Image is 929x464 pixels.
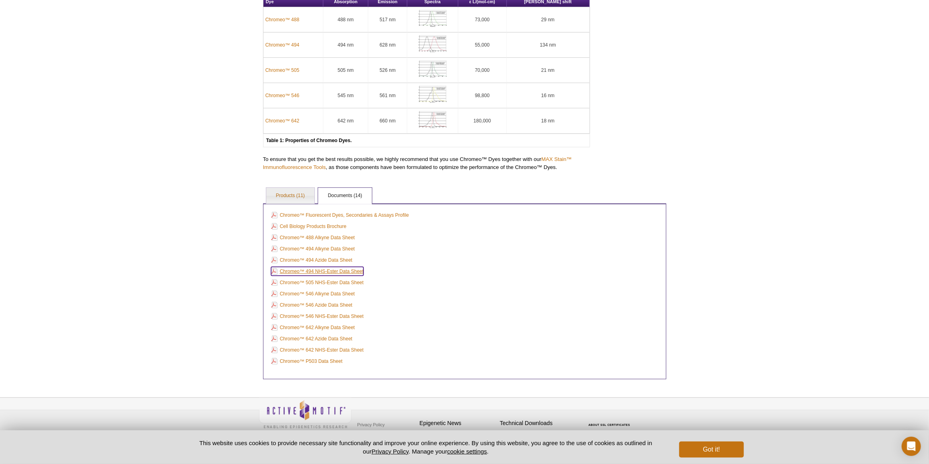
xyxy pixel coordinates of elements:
td: 18 nm [507,108,590,133]
td: 545 nm [323,83,368,108]
a: Chromeo™ 505 [265,66,300,74]
img: Click to see the Chromeo™ 546 Fluorescent Dye Spectra [419,86,447,103]
td: 29 nm [507,7,590,33]
td: 517 nm [368,7,407,33]
a: Chromeo™ 546 Alkyne Data Sheet [271,289,355,298]
a: Privacy Policy [355,419,387,431]
img: Click to see the Chromeo™ 494 Fluorescent Dye Spectra [419,35,447,52]
a: Chromeo™ 546 NHS-Ester Data Sheet [271,312,364,321]
p: To ensure that you get the best results possible, we highly recommend that you use Chromeo™ Dyes ... [263,155,590,171]
td: 21 nm [507,58,590,83]
a: ABOUT SSL CERTIFICATES [588,423,630,426]
img: Click to see the Chromeo™ 488 Fluorescent Dye Spectra [419,10,447,27]
a: Chromeo™ 494 Alkyne Data Sheet [271,244,355,253]
h4: Technical Downloads [500,420,576,427]
div: Open Intercom Messenger [902,437,921,456]
td: 98,800 [458,83,507,108]
a: Privacy Policy [372,448,408,455]
a: Chromeo™ Fluorescent Dyes, Secondaries & Assays Profile [271,211,409,220]
td: 488 nm [323,7,368,33]
a: Chromeo™ 494 Azide Data Sheet [271,256,353,265]
h4: Epigenetic News [420,420,496,427]
a: Chromeo™ 505 NHS-Ester Data Sheet [271,278,364,287]
td: 628 nm [368,33,407,58]
td: 505 nm [323,58,368,83]
a: Chromeo™ P503 Data Sheet [271,357,343,366]
td: 70,000 [458,58,507,83]
td: 16 nm [507,83,590,108]
a: Chromeo™ 642 [265,117,300,125]
a: Documents (14) [318,188,372,204]
p: This website uses cookies to provide necessary site functionality and improve your online experie... [186,439,666,456]
a: Cell Biology Products Brochure [271,222,347,231]
a: Chromeo™ 546 Azide Data Sheet [271,301,353,309]
a: Chromeo™ 494 NHS-Ester Data Sheet [271,267,364,276]
a: Chromeo™ 642 NHS-Ester Data Sheet [271,346,364,354]
td: 73,000 [458,7,507,33]
a: Chromeo™ 488 [265,16,300,24]
td: 526 nm [368,58,407,83]
img: Active Motif, [259,398,351,430]
a: Chromeo™ 642 Alkyne Data Sheet [271,323,355,332]
a: Chromeo™ 494 [265,41,300,49]
td: 660 nm [368,108,407,133]
td: 561 nm [368,83,407,108]
td: 55,000 [458,33,507,58]
a: Chromeo™ 546 [265,92,300,100]
td: 180,000 [458,108,507,133]
img: Click to see the Chromeo™ 642 Fluorescent Dye Spectra [419,111,447,128]
button: Got it! [679,442,743,458]
a: MAX Stain™ Immunofluorescence Tools [263,156,572,170]
p: Sign up for our monthly newsletter highlighting recent publications in the field of epigenetics. [420,429,496,457]
td: 642 nm [323,108,368,133]
a: Products (11) [266,188,314,204]
table: Click to Verify - This site chose Symantec SSL for secure e-commerce and confidential communicati... [580,412,641,429]
a: Chromeo™ 642 Azide Data Sheet [271,334,353,343]
td: 134 nm [507,33,590,58]
a: Chromeo™ 488 Alkyne Data Sheet [271,233,355,242]
p: Get our brochures and newsletters, or request them by mail. [500,429,576,450]
td: 494 nm [323,33,368,58]
button: cookie settings [447,448,487,455]
img: Click to see the Chromeo™ 505 Fluorescent Dye Spectra [419,61,447,77]
b: Table 1: Properties of Chromeo Dyes. [266,138,352,143]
